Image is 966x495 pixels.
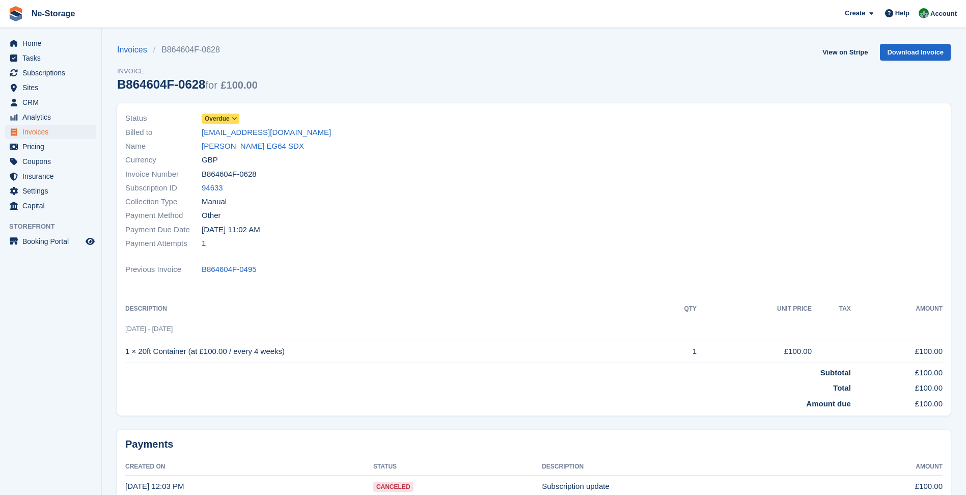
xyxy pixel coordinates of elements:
[5,80,96,95] a: menu
[833,383,851,392] strong: Total
[27,5,79,22] a: Ne-Storage
[125,459,373,475] th: Created On
[22,51,84,65] span: Tasks
[125,182,202,194] span: Subscription ID
[125,224,202,236] span: Payment Due Date
[373,482,413,492] span: Canceled
[895,8,909,18] span: Help
[8,6,23,21] img: stora-icon-8386f47178a22dfd0bd8f6a31ec36ba5ce8667c1dd55bd0f319d3a0aa187defe.svg
[820,368,851,377] strong: Subtotal
[812,301,851,317] th: Tax
[202,169,257,180] span: B864604F-0628
[202,127,331,139] a: [EMAIL_ADDRESS][DOMAIN_NAME]
[851,394,943,410] td: £100.00
[125,438,943,451] h2: Payments
[5,184,96,198] a: menu
[22,36,84,50] span: Home
[202,224,260,236] time: 2025-09-04 10:02:13 UTC
[84,235,96,248] a: Preview store
[5,199,96,213] a: menu
[22,234,84,249] span: Booking Portal
[22,66,84,80] span: Subscriptions
[202,154,218,166] span: GBP
[5,110,96,124] a: menu
[845,8,865,18] span: Create
[202,141,304,152] a: [PERSON_NAME] EG64 SDX
[818,44,872,61] a: View on Stripe
[5,95,96,109] a: menu
[125,169,202,180] span: Invoice Number
[22,154,84,169] span: Coupons
[125,154,202,166] span: Currency
[125,238,202,250] span: Payment Attempts
[220,79,257,91] span: £100.00
[125,113,202,124] span: Status
[125,210,202,222] span: Payment Method
[125,301,655,317] th: Description
[5,169,96,183] a: menu
[851,340,943,363] td: £100.00
[826,459,943,475] th: Amount
[697,301,812,317] th: Unit Price
[125,325,173,333] span: [DATE] - [DATE]
[125,141,202,152] span: Name
[919,8,929,18] img: Charlotte Nesbitt
[22,140,84,154] span: Pricing
[22,199,84,213] span: Capital
[22,110,84,124] span: Analytics
[202,238,206,250] span: 1
[117,44,258,56] nav: breadcrumbs
[202,210,221,222] span: Other
[125,264,202,276] span: Previous Invoice
[5,125,96,139] a: menu
[22,80,84,95] span: Sites
[5,36,96,50] a: menu
[22,169,84,183] span: Insurance
[125,127,202,139] span: Billed to
[202,196,227,208] span: Manual
[542,459,826,475] th: Description
[373,459,542,475] th: Status
[5,140,96,154] a: menu
[117,77,258,91] div: B864604F-0628
[880,44,951,61] a: Download Invoice
[117,66,258,76] span: Invoice
[655,340,697,363] td: 1
[22,184,84,198] span: Settings
[5,51,96,65] a: menu
[125,482,184,490] time: 2025-09-03 11:03:26 UTC
[205,114,230,123] span: Overdue
[5,66,96,80] a: menu
[851,378,943,394] td: £100.00
[202,113,239,124] a: Overdue
[22,125,84,139] span: Invoices
[930,9,957,19] span: Account
[9,222,101,232] span: Storefront
[851,363,943,378] td: £100.00
[851,301,943,317] th: Amount
[202,182,223,194] a: 94633
[22,95,84,109] span: CRM
[125,196,202,208] span: Collection Type
[655,301,697,317] th: QTY
[125,340,655,363] td: 1 × 20ft Container (at £100.00 / every 4 weeks)
[5,234,96,249] a: menu
[205,79,217,91] span: for
[806,399,851,408] strong: Amount due
[117,44,153,56] a: Invoices
[697,340,812,363] td: £100.00
[202,264,257,276] a: B864604F-0495
[5,154,96,169] a: menu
